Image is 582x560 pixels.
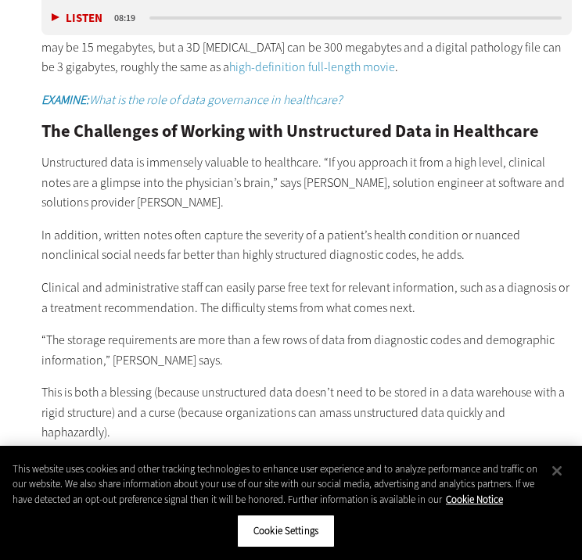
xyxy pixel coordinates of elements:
[89,92,342,108] em: What is the role of data governance in healthcare?
[41,153,571,213] p: Unstructured data is immensely valuable to healthcare. “If you approach it from a high level, cli...
[41,330,571,370] p: “The storage requirements are more than a few rows of data from diagnostic codes and demographic ...
[229,59,395,75] a: high-definition full-length movie
[41,382,571,443] p: This is both a blessing (because unstructured data doesn’t need to be stored in a data warehouse ...
[41,92,342,108] a: EXAMINE:What is the role of data governance in healthcare?
[112,11,147,25] div: duration
[41,225,571,265] p: In addition, written notes often capture the severity of a patient’s health condition or nuanced ...
[540,454,574,488] button: Close
[237,515,335,547] button: Cookie Settings
[41,278,571,318] p: Clinical and administrative staff can easily parse free text for relevant information, such as a ...
[52,13,102,24] button: Listen
[41,92,89,108] em: EXAMINE:
[13,461,541,508] div: This website uses cookies and other tracking technologies to enhance user experience and to analy...
[446,493,503,506] a: More information about your privacy
[41,123,571,140] h2: The Challenges of Working with Unstructured Data in Healthcare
